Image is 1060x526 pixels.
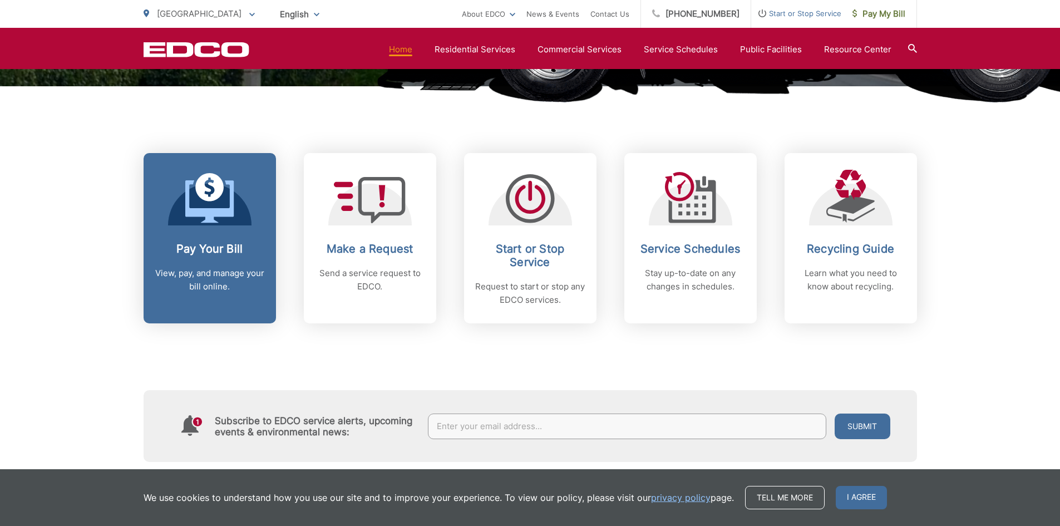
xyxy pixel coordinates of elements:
[157,8,241,19] span: [GEOGRAPHIC_DATA]
[526,7,579,21] a: News & Events
[740,43,802,56] a: Public Facilities
[796,242,906,255] h2: Recycling Guide
[475,280,585,307] p: Request to start or stop any EDCO services.
[475,242,585,269] h2: Start or Stop Service
[428,414,826,439] input: Enter your email address...
[835,414,890,439] button: Submit
[590,7,629,21] a: Contact Us
[144,491,734,504] p: We use cookies to understand how you use our site and to improve your experience. To view our pol...
[836,486,887,509] span: I agree
[796,267,906,293] p: Learn what you need to know about recycling.
[635,267,746,293] p: Stay up-to-date on any changes in schedules.
[824,43,891,56] a: Resource Center
[635,242,746,255] h2: Service Schedules
[651,491,711,504] a: privacy policy
[852,7,905,21] span: Pay My Bill
[155,242,265,255] h2: Pay Your Bill
[538,43,622,56] a: Commercial Services
[462,7,515,21] a: About EDCO
[389,43,412,56] a: Home
[315,242,425,255] h2: Make a Request
[785,153,917,323] a: Recycling Guide Learn what you need to know about recycling.
[435,43,515,56] a: Residential Services
[745,486,825,509] a: Tell me more
[144,42,249,57] a: EDCD logo. Return to the homepage.
[315,267,425,293] p: Send a service request to EDCO.
[155,267,265,293] p: View, pay, and manage your bill online.
[272,4,328,24] span: English
[304,153,436,323] a: Make a Request Send a service request to EDCO.
[144,153,276,323] a: Pay Your Bill View, pay, and manage your bill online.
[624,153,757,323] a: Service Schedules Stay up-to-date on any changes in schedules.
[644,43,718,56] a: Service Schedules
[215,415,417,437] h4: Subscribe to EDCO service alerts, upcoming events & environmental news:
